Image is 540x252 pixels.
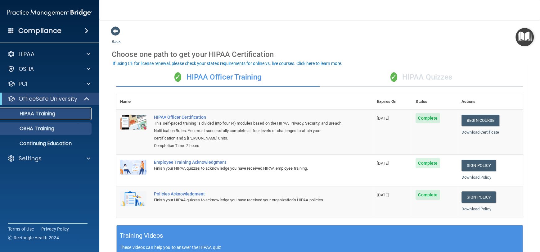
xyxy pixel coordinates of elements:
[515,28,534,46] button: Open Resource Center
[433,208,533,233] iframe: Drift Widget Chat Controller
[7,155,90,162] a: Settings
[120,230,163,241] h5: Training Videos
[112,32,121,44] a: Back
[19,65,34,73] p: OSHA
[112,45,528,63] div: Choose one path to get your HIPAA Certification
[120,245,520,250] p: These videos can help you to answer the HIPAA quiz
[19,95,77,103] p: OfficeSafe University
[41,226,69,232] a: Privacy Policy
[373,94,412,109] th: Expires On
[377,193,389,197] span: [DATE]
[154,115,342,120] a: HIPAA Officer Certification
[19,50,34,58] p: HIPAA
[7,50,90,58] a: HIPAA
[377,116,389,121] span: [DATE]
[112,60,343,66] button: If using CE for license renewal, please check your state's requirements for online vs. live cours...
[461,115,499,126] a: Begin Course
[154,160,342,165] div: Employee Training Acknowledgment
[19,80,27,88] p: PCI
[7,7,92,19] img: PMB logo
[113,61,342,66] div: If using CE for license renewal, please check your state's requirements for online vs. live cours...
[4,111,55,117] p: HIPAA Training
[19,155,42,162] p: Settings
[154,191,342,196] div: Policies Acknowledgment
[461,191,496,203] a: Sign Policy
[461,175,491,180] a: Download Policy
[7,95,90,103] a: OfficeSafe University
[116,68,320,87] div: HIPAA Officer Training
[416,158,440,168] span: Complete
[458,94,523,109] th: Actions
[416,190,440,200] span: Complete
[7,80,90,88] a: PCI
[416,113,440,123] span: Complete
[412,94,458,109] th: Status
[154,120,342,142] div: This self-paced training is divided into four (4) modules based on the HIPAA, Privacy, Security, ...
[390,72,397,82] span: ✓
[377,161,389,166] span: [DATE]
[461,207,491,211] a: Download Policy
[8,235,59,241] span: Ⓒ Rectangle Health 2024
[154,142,342,149] div: Completion Time: 2 hours
[116,94,150,109] th: Name
[4,140,89,147] p: Continuing Education
[174,72,181,82] span: ✓
[18,26,61,35] h4: Compliance
[7,65,90,73] a: OSHA
[154,165,342,172] div: Finish your HIPAA quizzes to acknowledge you have received HIPAA employee training.
[4,126,54,132] p: OSHA Training
[8,226,34,232] a: Terms of Use
[461,160,496,171] a: Sign Policy
[154,196,342,204] div: Finish your HIPAA quizzes to acknowledge you have received your organization’s HIPAA policies.
[461,130,499,135] a: Download Certificate
[320,68,523,87] div: HIPAA Quizzes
